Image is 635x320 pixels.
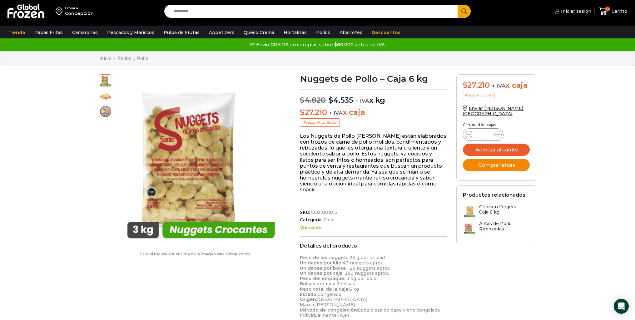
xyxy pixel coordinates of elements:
div: x caja [463,81,530,90]
a: Camarones [69,27,101,38]
a: Pollos [313,27,333,38]
a: Queso Crema [241,27,277,38]
a: Inicio [99,56,112,62]
strong: Estado: [300,292,317,297]
strong: Peso del empaque [300,276,344,281]
bdi: 4.820 [300,96,326,105]
p: Cantidad de cajas [463,123,530,127]
nav: Breadcrumb [99,56,149,62]
h1: Nuggets de Pollo – Caja 6 kg [300,74,447,83]
a: 0 Carrito [598,4,629,19]
span: SKU: [300,210,447,215]
p: Precio al contado [300,118,340,126]
span: Categoría: [300,217,447,223]
a: Tienda [5,27,28,38]
span: nuggets [99,74,112,86]
a: Pescados y Mariscos [104,27,157,38]
strong: Unidades por kilo: [300,260,342,266]
p: x caja [300,108,447,117]
strong: Método de congelación: [300,307,358,313]
a: Chicken Fingers - Caja 6 kg [463,204,530,218]
h2: Detalles del producto [300,243,447,249]
div: Concepción [65,10,94,17]
p: Los Nuggets de Pollo [PERSON_NAME] están elaborados con trozos de carne de pollo molidos, condime... [300,133,447,193]
div: Enviar a [65,6,94,10]
span: CC01001012 [310,210,338,215]
bdi: 27.210 [463,81,490,90]
a: Enviar [PERSON_NAME][GEOGRAPHIC_DATA] [463,106,523,116]
strong: Unidades por bolsa [300,265,346,271]
a: Pollos [117,56,131,62]
button: Agregar al carrito [463,144,530,156]
span: $ [300,108,305,117]
h3: Chicken Fingers - Caja 6 kg [479,204,530,215]
a: Papas Fritas [31,27,66,38]
strong: Peso total de la caja: [300,286,349,292]
a: Pulpa de Frutas [161,27,203,38]
a: Appetizers [206,27,237,38]
span: nuggets [99,105,112,118]
span: $ [463,81,468,90]
input: Product quantity [477,130,489,139]
span: 0 [605,7,610,12]
strong: Peso de los nuggets: [300,255,350,260]
strong: Unidades por caja [300,270,343,276]
span: nuggets [99,90,112,102]
span: + IVA [355,98,369,104]
a: Abarrotes [336,27,365,38]
p: Pasa el mouse por encima de la imagen para aplicar zoom [99,252,291,256]
p: Precio al contado [463,92,494,99]
button: Search button [458,5,471,18]
span: $ [300,96,305,105]
a: Hortalizas [280,27,310,38]
a: Descuentos [369,27,404,38]
span: + IVA [492,83,506,89]
div: Open Intercom Messenger [614,299,629,314]
h2: Productos relacionados [463,192,525,198]
span: Iniciar sesión [559,8,591,14]
h3: Alitas de Pollo Rebozadas -... [479,221,530,232]
a: Pollo [137,56,149,62]
span: Carrito [610,8,627,14]
strong: Bolsas por caja: [300,281,336,287]
img: address-field-icon.svg [56,6,65,17]
bdi: 4.535 [329,96,353,105]
span: $ [329,96,333,105]
strong: Marca: [300,302,315,308]
a: Alitas de Pollo Rebozadas -... [463,221,530,234]
a: Pollo [322,217,335,223]
button: Comprar ahora [463,159,530,171]
span: + IVA [329,110,343,116]
a: Iniciar sesión [553,5,591,17]
bdi: 27.210 [300,108,327,117]
strong: Origen: [300,297,317,302]
p: x kg [300,89,447,105]
p: En stock [300,225,447,230]
p: 23 g por unidad 43 nuggets aprox. : 129 nuggets aprox. : 260 nuggets aprox. : 3 kg por bols 2 bol... [300,255,447,318]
